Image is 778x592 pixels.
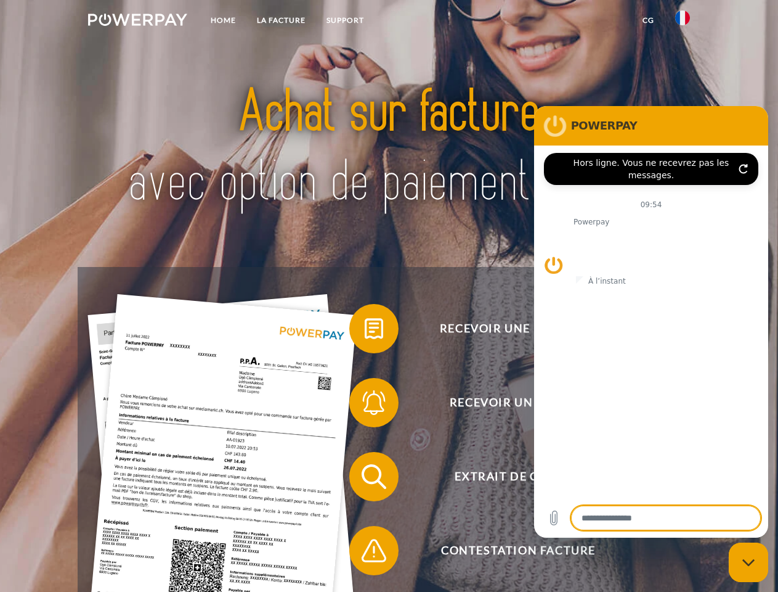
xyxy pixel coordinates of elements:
img: title-powerpay_fr.svg [118,59,660,236]
img: logo-powerpay-white.svg [88,14,187,26]
a: LA FACTURE [246,9,316,31]
span: Extrait de compte [367,452,669,501]
button: Contestation Facture [349,526,670,575]
span: Recevoir une facture ? [367,304,669,353]
img: qb_search.svg [359,461,389,492]
img: qb_warning.svg [359,535,389,566]
span: Recevoir un rappel? [367,378,669,427]
img: fr [675,10,690,25]
img: qb_bill.svg [359,313,389,344]
iframe: Fenêtre de messagerie [534,106,768,538]
iframe: Bouton de lancement de la fenêtre de messagerie, conversation en cours [729,543,768,582]
span: Contestation Facture [367,526,669,575]
a: Support [316,9,375,31]
button: Extrait de compte [349,452,670,501]
a: CG [632,9,665,31]
button: Recevoir une facture ? [349,304,670,353]
a: Home [200,9,246,31]
img: qb_bell.svg [359,387,389,418]
button: Recevoir un rappel? [349,378,670,427]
